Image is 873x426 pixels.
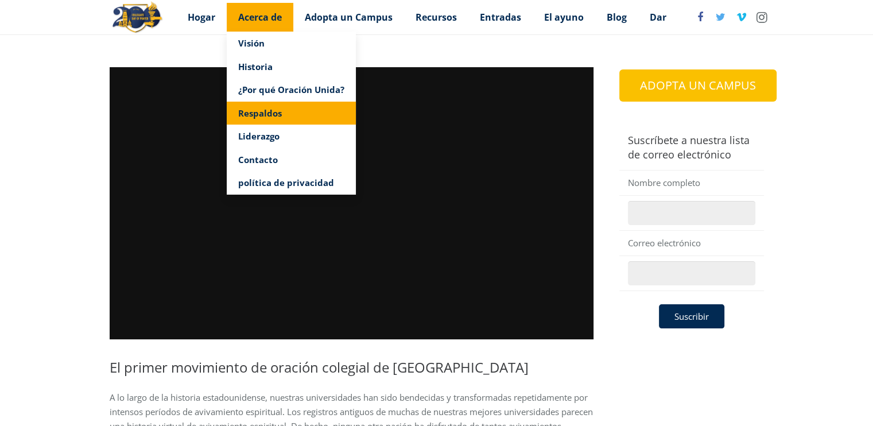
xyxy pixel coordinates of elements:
[110,358,529,377] font: El primer movimiento de oración colegial de [GEOGRAPHIC_DATA]
[638,3,678,32] a: Dar
[227,55,356,79] a: Historia
[238,37,265,49] font: Visión
[628,133,750,161] font: Suscríbete a nuestra lista de correo electrónico
[227,78,356,102] a: ¿Por qué Oración Unida?
[619,69,777,102] a: ADOPTA UN CAMPUS
[227,171,356,195] a: política de privacidad
[238,154,278,165] font: Contacto
[480,11,521,24] font: Entradas
[176,3,227,32] a: Hogar
[690,7,711,28] a: Facebook
[468,3,533,32] a: Entradas
[752,7,773,28] a: Instagram
[227,148,356,172] a: Contacto
[238,84,344,95] font: ¿Por qué Oración Unida?
[238,107,282,119] font: Respaldos
[404,3,468,32] a: Recursos
[731,7,752,28] a: Vimeo
[544,11,584,24] font: El ayuno
[293,3,404,32] a: Adopta un Campus
[238,61,273,72] font: Historia
[238,130,280,142] font: Liderazgo
[628,177,700,188] font: Nombre completo
[238,11,282,24] font: Acerca de
[650,11,666,24] font: Dar
[595,3,638,32] a: Blog
[711,7,731,28] a: Gorjeo
[607,11,627,24] font: Blog
[533,3,595,32] a: El ayuno
[659,304,724,328] input: Suscribir
[416,11,457,24] font: Recursos
[227,32,356,55] a: Visión
[238,177,334,188] font: política de privacidad
[227,125,356,148] a: Liderazgo
[227,3,293,32] a: Acerca de
[628,237,701,249] font: Correo electrónico
[227,102,356,125] a: Respaldos
[188,11,215,24] font: Hogar
[305,11,393,24] font: Adopta un Campus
